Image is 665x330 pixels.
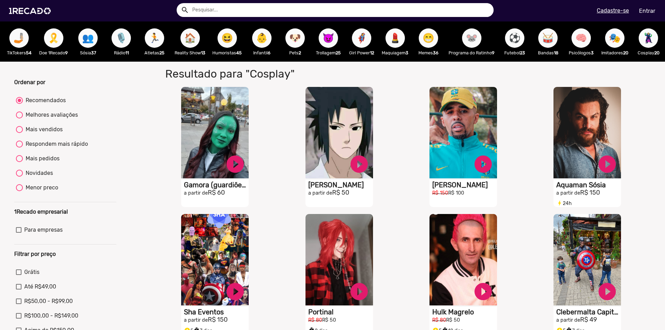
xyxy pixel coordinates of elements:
[125,50,129,55] b: 11
[289,28,301,48] span: 🐶
[509,28,521,48] span: ⚽
[556,308,621,316] h1: Clebermalta Capitão América Mineiro
[225,154,246,175] a: play_circle_filled
[449,50,495,56] p: Programa do Ratinho
[252,28,272,48] button: 👶
[65,50,68,55] b: 9
[268,50,271,55] b: 6
[9,28,29,48] button: 🤳🏼
[605,28,624,48] button: 🎭
[14,251,56,257] b: Filtrar por preço
[432,181,497,189] h1: [PERSON_NAME]
[23,96,66,105] div: Recomendados
[423,28,434,48] span: 😁
[14,208,68,215] b: 1Recado empresarial
[556,200,563,206] small: bolt
[212,50,242,56] p: Humoristas
[349,281,370,302] a: play_circle_filled
[433,50,438,55] b: 36
[597,154,618,175] a: play_circle_filled
[601,50,628,56] p: Imitadores
[556,200,572,206] span: 24h
[571,28,591,48] button: 🧠
[184,308,249,316] h1: Sha Eventos
[308,317,322,323] small: R$ 80
[112,28,131,48] button: 🎙️
[299,50,301,55] b: 2
[336,50,341,55] b: 25
[184,190,208,196] small: a partir de
[236,50,242,55] b: 45
[26,50,32,55] b: 54
[575,28,587,48] span: 🧠
[389,28,401,48] span: 💄
[181,214,249,305] video: S1RECADO vídeos dedicados para fãs e empresas
[553,87,621,178] video: S1RECADO vídeos dedicados para fãs e empresas
[568,50,594,56] p: Psicólogos
[505,28,524,48] button: ⚽
[282,50,308,56] p: Pets
[554,50,558,55] b: 18
[160,67,480,80] h1: Resultado para "Cosplay"
[308,189,373,197] h2: R$ 50
[249,50,275,56] p: Infantil
[181,87,249,178] video: S1RECADO vídeos dedicados para fãs e empresas
[642,28,654,48] span: 🦹🏼‍♀️
[108,50,134,56] p: Rádio
[48,28,60,48] span: 🎗️
[44,28,63,48] button: 🎗️
[181,6,189,14] mat-icon: Example home icon
[187,3,494,17] input: Pesquisar...
[348,50,375,56] p: Girl Power
[446,317,460,323] small: R$ 50
[639,28,658,48] button: 🦹🏼‍♀️
[385,28,405,48] button: 💄
[180,28,200,48] button: 🏠
[184,189,249,197] h2: R$ 60
[184,181,249,189] h1: Gamora (guardiões Da Galáxia)
[406,50,408,55] b: 3
[356,28,367,48] span: 🦸‍♀️
[623,50,628,55] b: 20
[415,50,442,56] p: Memes
[492,50,495,55] b: 9
[429,214,497,305] video: S1RECADO vídeos dedicados para fãs e empresas
[256,28,268,48] span: 👶
[305,87,373,178] video: S1RECADO vídeos dedicados para fãs e empresas
[23,169,53,177] div: Novidades
[285,28,305,48] button: 🐶
[13,28,25,48] span: 🤳🏼
[556,316,621,324] h2: R$ 49
[14,79,45,86] b: Ordenar por
[352,28,371,48] button: 🦸‍♀️
[6,50,32,56] p: TikTokers
[24,297,73,305] span: R$50,00 - R$99,00
[322,317,336,323] small: R$ 50
[308,308,373,316] h1: Portinal
[184,28,196,48] span: 🏠
[597,7,629,14] u: Cadastre-se
[322,28,334,48] span: 😈
[78,28,98,48] button: 👥
[370,50,374,55] b: 12
[24,226,63,234] span: Para empresas
[432,317,446,323] small: R$ 80
[305,214,373,305] video: S1RECADO vídeos dedicados para fãs e empresas
[556,181,621,189] h1: Aquaman Sósia
[184,316,249,324] h2: R$ 150
[184,317,208,323] small: a partir de
[24,283,56,291] span: Até R$49,00
[178,3,190,16] button: Example home icon
[448,190,464,196] small: R$ 100
[635,50,662,56] p: Cosplay
[308,181,373,189] h1: [PERSON_NAME]
[218,28,237,48] button: 😆
[315,50,342,56] p: Trollagem
[591,50,594,55] b: 3
[91,50,96,55] b: 37
[24,268,39,276] span: Grátis
[23,184,58,192] div: Menor preco
[349,154,370,175] a: play_circle_filled
[432,190,448,196] small: R$ 150
[654,50,659,55] b: 20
